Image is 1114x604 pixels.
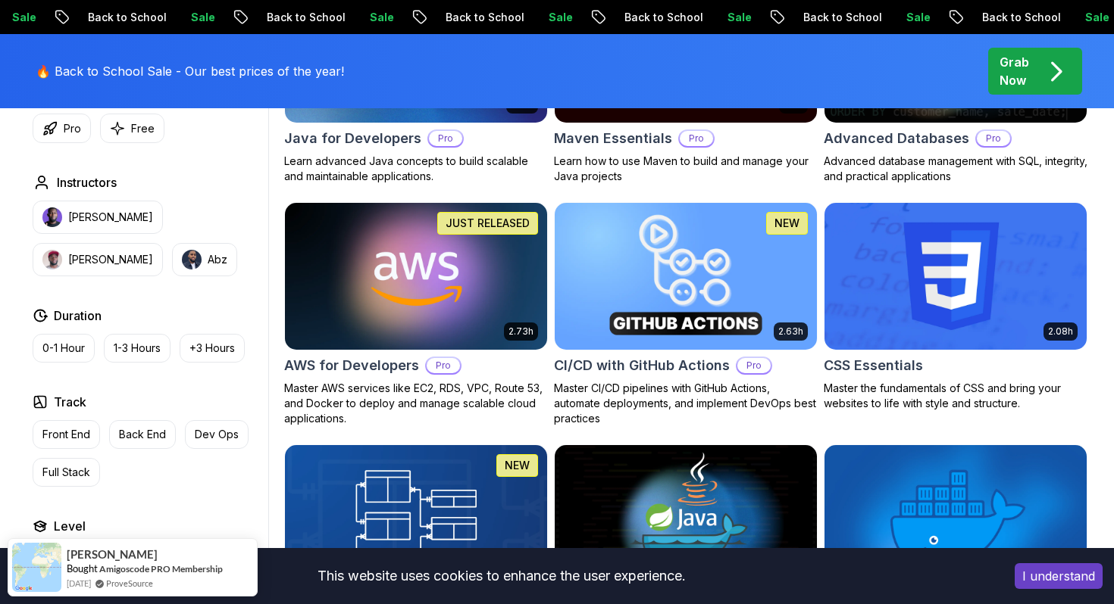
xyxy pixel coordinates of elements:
[970,10,1073,25] p: Back to School
[508,325,534,338] p: 2.73h
[824,154,1087,184] p: Advanced database management with SQL, integrity, and practical applications
[255,10,358,25] p: Back to School
[119,427,166,442] p: Back End
[824,202,1087,411] a: CSS Essentials card2.08hCSS EssentialsMaster the fundamentals of CSS and bring your websites to l...
[824,381,1087,411] p: Master the fundamentals of CSS and bring your websites to life with style and structure.
[825,445,1087,592] img: Docker For Professionals card
[737,358,771,373] p: Pro
[284,202,548,426] a: AWS for Developers card2.73hJUST RELEASEDAWS for DevelopersProMaster AWS services like EC2, RDS, ...
[42,427,90,442] p: Front End
[131,121,155,136] p: Free
[33,420,100,449] button: Front End
[33,458,100,487] button: Full Stack
[284,154,548,184] p: Learn advanced Java concepts to build scalable and maintainable applications.
[57,173,117,191] h2: Instructors
[446,216,530,231] p: JUST RELEASED
[42,341,85,356] p: 0-1 Hour
[894,10,943,25] p: Sale
[36,62,344,80] p: 🔥 Back to School Sale - Our best prices of the year!
[99,563,223,574] a: Amigoscode PRO Membership
[172,243,237,276] button: instructor imgAbz
[427,358,460,373] p: Pro
[185,420,249,449] button: Dev Ops
[195,427,239,442] p: Dev Ops
[554,381,818,426] p: Master CI/CD pipelines with GitHub Actions, automate deployments, and implement DevOps best pract...
[33,334,95,363] button: 0-1 Hour
[11,559,992,593] div: This website uses cookies to enhance the user experience.
[554,154,818,184] p: Learn how to use Maven to build and manage your Java projects
[1048,325,1073,338] p: 2.08h
[774,216,800,231] p: NEW
[429,131,462,146] p: Pro
[64,121,81,136] p: Pro
[42,465,90,480] p: Full Stack
[554,128,672,149] h2: Maven Essentials
[109,420,176,449] button: Back End
[505,458,530,473] p: NEW
[33,114,91,143] button: Pro
[537,10,585,25] p: Sale
[555,445,817,592] img: Docker for Java Developers card
[182,250,202,269] img: instructor img
[208,252,227,267] p: Abz
[12,543,61,592] img: provesource social proof notification image
[548,199,823,353] img: CI/CD with GitHub Actions card
[554,355,730,376] h2: CI/CD with GitHub Actions
[612,10,715,25] p: Back to School
[284,381,548,426] p: Master AWS services like EC2, RDS, VPC, Route 53, and Docker to deploy and manage scalable cloud ...
[100,114,164,143] button: Free
[433,10,537,25] p: Back to School
[54,517,86,535] h2: Level
[180,334,245,363] button: +3 Hours
[285,445,547,592] img: Database Design & Implementation card
[33,243,163,276] button: instructor img[PERSON_NAME]
[54,393,86,411] h2: Track
[778,325,803,338] p: 2.63h
[67,562,98,574] span: Bought
[1015,563,1103,589] button: Accept cookies
[189,341,235,356] p: +3 Hours
[114,341,161,356] p: 1-3 Hours
[106,578,153,588] a: ProveSource
[824,128,969,149] h2: Advanced Databases
[825,203,1087,350] img: CSS Essentials card
[284,128,421,149] h2: Java for Developers
[715,10,764,25] p: Sale
[67,577,91,590] span: [DATE]
[791,10,894,25] p: Back to School
[977,131,1010,146] p: Pro
[285,203,547,350] img: AWS for Developers card
[824,355,923,376] h2: CSS Essentials
[42,207,62,227] img: instructor img
[68,210,153,225] p: [PERSON_NAME]
[358,10,406,25] p: Sale
[680,131,713,146] p: Pro
[42,250,62,269] img: instructor img
[284,355,419,376] h2: AWS for Developers
[1000,53,1029,89] p: Grab Now
[76,10,179,25] p: Back to School
[54,307,102,325] h2: Duration
[68,252,153,267] p: [PERSON_NAME]
[554,202,818,426] a: CI/CD with GitHub Actions card2.63hNEWCI/CD with GitHub ActionsProMaster CI/CD pipelines with Git...
[179,10,227,25] p: Sale
[67,548,158,561] span: [PERSON_NAME]
[33,201,163,234] button: instructor img[PERSON_NAME]
[104,334,171,363] button: 1-3 Hours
